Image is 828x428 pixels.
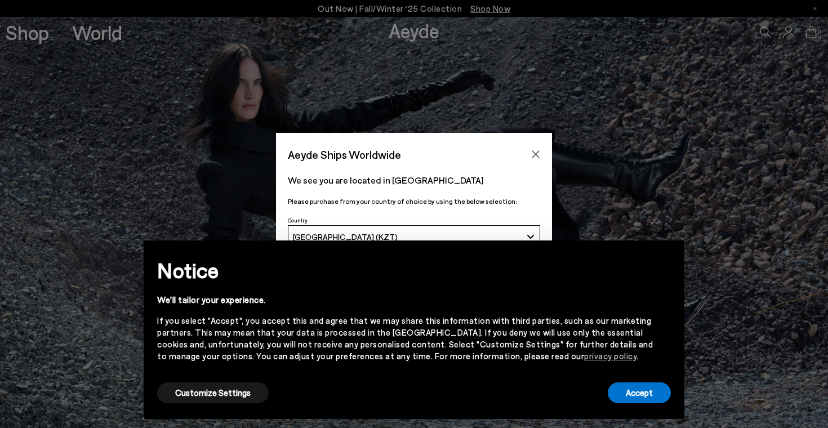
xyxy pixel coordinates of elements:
span: Aeyde Ships Worldwide [288,145,401,164]
button: Close [527,146,544,163]
p: We see you are located in [GEOGRAPHIC_DATA] [288,173,540,187]
span: × [662,249,670,265]
h2: Notice [157,256,653,285]
div: If you select "Accept", you accept this and agree that we may share this information with third p... [157,315,653,362]
span: Country [288,217,308,224]
button: Accept [608,382,671,403]
div: We'll tailor your experience. [157,294,653,306]
p: Please purchase from your country of choice by using the below selection: [288,196,540,207]
button: Customize Settings [157,382,269,403]
button: Close this notice [653,244,680,271]
a: privacy policy [584,351,636,361]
